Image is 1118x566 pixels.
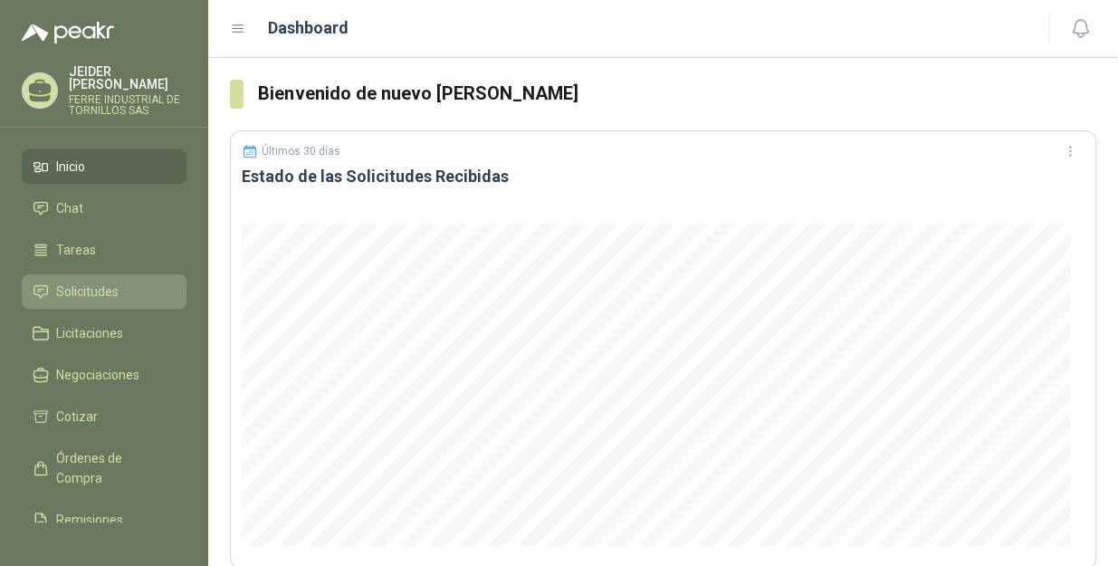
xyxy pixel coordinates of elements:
h3: Estado de las Solicitudes Recibidas [242,166,1085,187]
span: Cotizar [56,407,98,427]
a: Tareas [22,233,186,267]
span: Inicio [56,157,85,177]
a: Órdenes de Compra [22,441,186,495]
span: Licitaciones [56,323,123,343]
a: Remisiones [22,503,186,537]
span: Negociaciones [56,365,139,385]
a: Cotizar [22,399,186,434]
p: FERRE INDUSTRIAL DE TORNILLOS SAS [69,94,186,116]
a: Chat [22,191,186,225]
p: JEIDER [PERSON_NAME] [69,65,186,91]
h1: Dashboard [268,15,349,41]
span: Solicitudes [56,282,119,302]
a: Inicio [22,149,186,184]
a: Licitaciones [22,316,186,350]
p: Últimos 30 días [262,145,340,158]
a: Solicitudes [22,274,186,309]
img: Logo peakr [22,22,114,43]
a: Negociaciones [22,358,186,392]
span: Chat [56,198,83,218]
span: Remisiones [56,510,123,530]
span: Órdenes de Compra [56,448,169,488]
h3: Bienvenido de nuevo [PERSON_NAME] [258,80,1096,108]
span: Tareas [56,240,96,260]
